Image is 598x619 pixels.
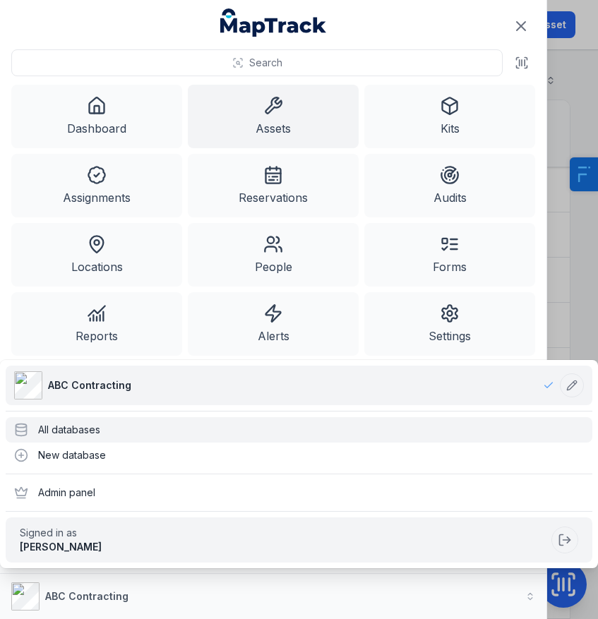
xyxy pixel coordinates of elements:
strong: [PERSON_NAME] [20,541,102,553]
div: New database [6,443,592,468]
span: ABC Contracting [48,378,131,392]
div: Admin panel [6,480,592,505]
div: All databases [6,417,592,443]
span: Signed in as [20,526,546,540]
strong: ABC Contracting [45,590,128,602]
